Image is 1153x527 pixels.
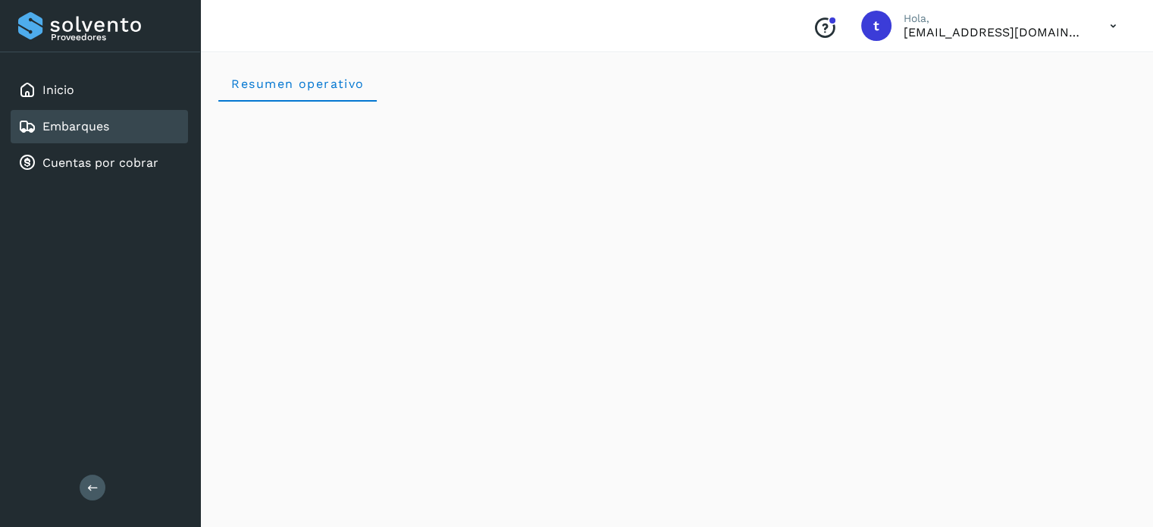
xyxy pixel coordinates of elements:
div: Cuentas por cobrar [11,146,188,180]
p: Hola, [904,12,1086,25]
a: Embarques [42,119,109,133]
a: Cuentas por cobrar [42,155,158,170]
div: Embarques [11,110,188,143]
span: Resumen operativo [230,77,365,91]
div: Inicio [11,74,188,107]
a: Inicio [42,83,74,97]
p: Proveedores [51,32,182,42]
p: transportesymaquinariaagm@gmail.com [904,25,1086,39]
